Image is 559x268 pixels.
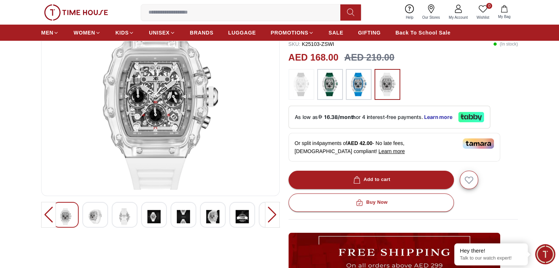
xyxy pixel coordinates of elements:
span: PROMOTIONS [270,29,308,36]
a: Back To School Sale [395,26,451,39]
div: Chat Widget [535,244,555,264]
p: ( In stock ) [493,40,518,48]
span: Learn more [379,148,405,154]
img: ... [321,73,339,96]
span: BRANDS [190,29,214,36]
span: 0 [486,3,492,9]
span: UNISEX [149,29,169,36]
div: Or split in 4 payments of - No late fees, [DEMOGRAPHIC_DATA] compliant! [289,133,500,162]
span: KIDS [115,29,129,36]
img: Kenneth Scott Men's Multi Function Ivory Dial Watch - K25103-ZSBI [236,208,249,225]
p: Talk to our watch expert! [460,255,522,261]
a: Our Stores [418,3,444,22]
span: Wishlist [474,15,492,20]
img: ... [44,4,108,21]
span: AED 42.00 [347,140,372,146]
span: My Bag [495,14,513,19]
span: SKU : [289,41,301,47]
img: ... [350,73,368,96]
p: K25103-ZSWI [289,40,334,48]
a: PROMOTIONS [270,26,314,39]
a: SALE [329,26,343,39]
span: My Account [446,15,471,20]
span: GIFTING [358,29,381,36]
a: MEN [41,26,59,39]
span: WOMEN [74,29,95,36]
img: ... [292,73,311,96]
a: 0Wishlist [472,3,494,22]
div: Add to cart [352,175,390,184]
img: Kenneth Scott Men's Multi Function Ivory Dial Watch - K25103-ZSBI [177,208,190,225]
div: Hey there! [460,247,522,254]
button: Add to cart [289,171,454,189]
a: GIFTING [358,26,381,39]
button: Buy Now [289,193,454,212]
a: KIDS [115,26,134,39]
h2: AED 168.00 [289,51,338,65]
a: BRANDS [190,26,214,39]
span: SALE [329,29,343,36]
a: WOMEN [74,26,101,39]
img: Kenneth Scott Men's Multi Function Ivory Dial Watch - K25103-ZSBI [89,208,102,225]
img: Kenneth Scott Men's Multi Function Ivory Dial Watch - K25103-ZSBI [118,208,131,225]
span: LUGGAGE [228,29,256,36]
a: LUGGAGE [228,26,256,39]
span: Help [403,15,416,20]
span: Our Stores [419,15,443,20]
img: Tamara [463,138,494,149]
img: ... [378,73,397,96]
button: My Bag [494,4,515,21]
span: MEN [41,29,53,36]
img: Kenneth Scott Men's Multi Function Ivory Dial Watch - K25103-ZSBI [47,14,273,190]
a: UNISEX [149,26,175,39]
img: Kenneth Scott Men's Multi Function Ivory Dial Watch - K25103-ZSBI [147,208,161,225]
h3: AED 210.00 [344,51,394,65]
div: Buy Now [354,198,387,207]
span: Back To School Sale [395,29,451,36]
img: Kenneth Scott Men's Multi Function Ivory Dial Watch - K25103-ZSBI [59,208,72,225]
img: Kenneth Scott Men's Multi Function Ivory Dial Watch - K25103-ZSBI [206,208,219,225]
a: Help [401,3,418,22]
